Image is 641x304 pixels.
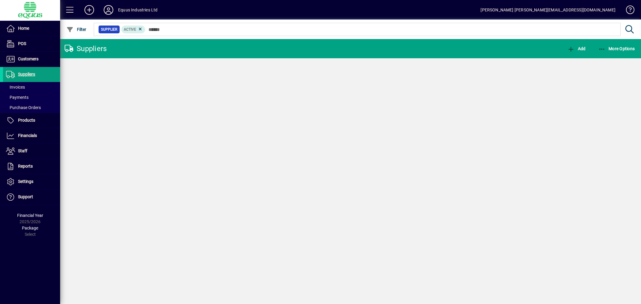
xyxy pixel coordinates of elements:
[567,46,585,51] span: Add
[18,164,33,169] span: Reports
[3,36,60,51] a: POS
[3,82,60,92] a: Invoices
[18,194,33,199] span: Support
[3,113,60,128] a: Products
[18,56,38,61] span: Customers
[3,92,60,102] a: Payments
[6,95,29,100] span: Payments
[18,118,35,123] span: Products
[80,5,99,15] button: Add
[3,174,60,189] a: Settings
[99,5,118,15] button: Profile
[65,44,107,53] div: Suppliers
[65,24,88,35] button: Filter
[18,41,26,46] span: POS
[66,27,87,32] span: Filter
[597,43,636,54] button: More Options
[18,179,33,184] span: Settings
[121,26,145,33] mat-chip: Activation Status: Active
[118,5,158,15] div: Equus Industries Ltd
[3,159,60,174] a: Reports
[18,133,37,138] span: Financials
[6,85,25,90] span: Invoices
[6,105,41,110] span: Purchase Orders
[124,27,136,32] span: Active
[3,128,60,143] a: Financials
[566,43,587,54] button: Add
[3,21,60,36] a: Home
[17,213,43,218] span: Financial Year
[481,5,615,15] div: [PERSON_NAME] [PERSON_NAME][EMAIL_ADDRESS][DOMAIN_NAME]
[101,26,117,32] span: Supplier
[3,144,60,159] a: Staff
[18,26,29,31] span: Home
[621,1,633,21] a: Knowledge Base
[18,148,27,153] span: Staff
[3,190,60,205] a: Support
[3,102,60,113] a: Purchase Orders
[18,72,35,77] span: Suppliers
[22,226,38,230] span: Package
[3,52,60,67] a: Customers
[598,46,635,51] span: More Options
